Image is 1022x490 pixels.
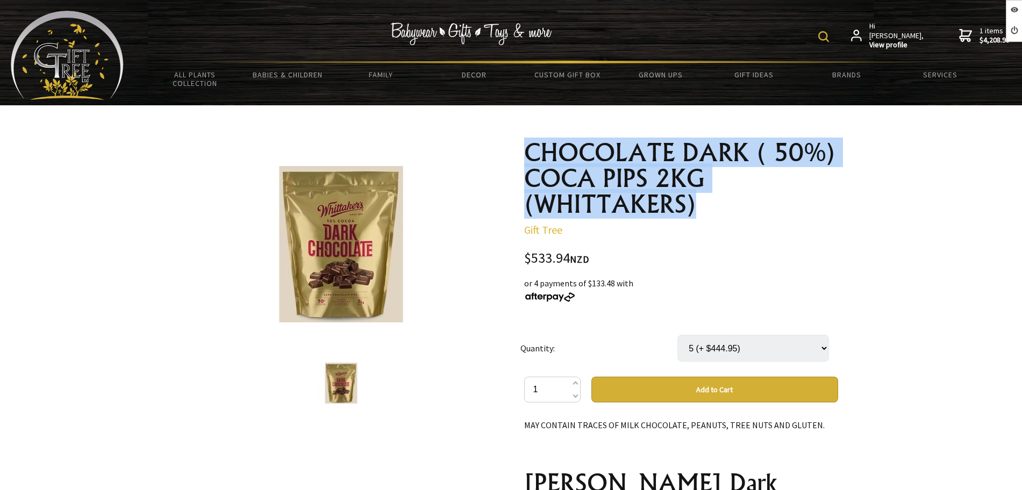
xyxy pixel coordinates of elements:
[524,223,562,236] a: Gift Tree
[524,277,838,302] div: or 4 payments of $133.48 with
[251,166,431,322] img: CHOCOLATE DARK ( 50%) COCA PIPS 2KG (WHITTAKERS)
[524,292,576,302] img: Afterpay
[801,63,894,86] a: Brands
[959,21,1010,50] a: 1 items$4,208.99
[427,63,520,86] a: Decor
[707,63,800,86] a: Gift Ideas
[869,40,925,50] strong: View profile
[980,26,1010,45] span: 1 items
[334,63,427,86] a: Family
[520,320,677,377] td: Quantity:
[818,31,829,42] img: product search
[390,23,552,45] img: Babywear - Gifts - Toys & more
[524,251,838,266] div: $533.94
[851,21,925,50] a: Hi [PERSON_NAME],View profile
[11,11,124,100] img: Babyware - Gifts - Toys and more...
[894,63,987,86] a: Services
[614,63,707,86] a: Grown Ups
[241,63,334,86] a: Babies & Children
[148,63,241,95] a: All Plants Collection
[591,377,838,402] button: Add to Cart
[318,363,365,403] img: CHOCOLATE DARK ( 50%) COCA PIPS 2KG (WHITTAKERS)
[570,253,589,265] span: NZD
[521,63,614,86] a: Custom Gift Box
[869,21,925,50] span: Hi [PERSON_NAME],
[524,140,838,217] h1: CHOCOLATE DARK ( 50%) COCA PIPS 2KG (WHITTAKERS)
[980,35,1010,45] strong: $4,208.99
